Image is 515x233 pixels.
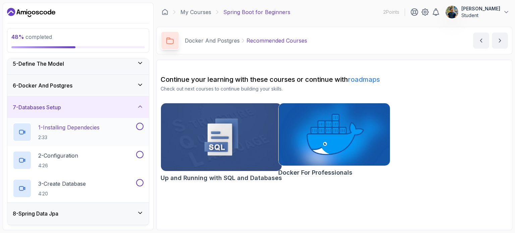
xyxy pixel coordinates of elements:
[13,60,64,68] h3: 5 - Define The Model
[161,173,282,183] h2: Up and Running with SQL and Databases
[278,168,352,177] h2: Docker For Professionals
[38,190,86,197] p: 4:20
[185,37,240,45] p: Docker And Postgres
[13,151,144,170] button: 2-Configuration4:26
[223,8,290,16] p: Spring Boot for Beginners
[13,179,144,198] button: 3-Create Database4:20
[246,37,307,45] p: Recommended Courses
[7,53,149,74] button: 5-Define The Model
[445,5,510,19] button: user profile image[PERSON_NAME]Student
[7,97,149,118] button: 7-Databases Setup
[162,9,168,15] a: Dashboard
[348,75,380,83] a: roadmaps
[180,8,211,16] a: My Courses
[161,103,282,171] img: Up and Running with SQL and Databases card
[11,34,24,40] span: 48 %
[13,103,61,111] h3: 7 - Databases Setup
[461,5,500,12] p: [PERSON_NAME]
[38,180,86,188] p: 3 - Create Database
[473,33,489,49] button: previous content
[38,134,100,141] p: 2:33
[13,210,58,218] h3: 8 - Spring Data Jpa
[11,34,52,40] span: completed
[7,75,149,96] button: 6-Docker And Postgres
[161,85,508,92] p: Check out next courses to continue building your skills.
[7,203,149,224] button: 8-Spring Data Jpa
[446,6,458,18] img: user profile image
[38,123,100,131] p: 1 - Installing Dependecies
[161,75,508,84] h2: Continue your learning with these courses or continue with
[278,103,391,177] a: Docker For Professionals cardDocker For Professionals
[38,152,78,160] p: 2 - Configuration
[383,9,399,15] p: 2 Points
[279,103,390,166] img: Docker For Professionals card
[492,33,508,49] button: next content
[461,12,500,19] p: Student
[7,7,55,18] a: Dashboard
[38,162,78,169] p: 4:26
[13,81,72,90] h3: 6 - Docker And Postgres
[161,103,282,183] a: Up and Running with SQL and Databases cardUp and Running with SQL and Databases
[13,123,144,141] button: 1-Installing Dependecies2:33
